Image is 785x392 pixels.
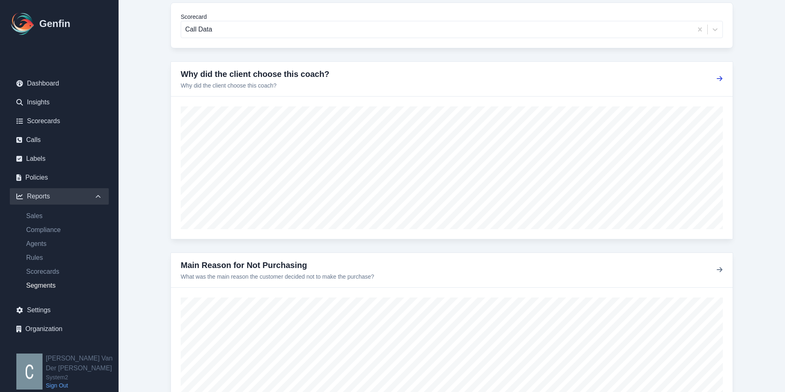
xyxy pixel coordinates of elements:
[20,281,109,291] a: Segments
[10,94,109,110] a: Insights
[10,75,109,92] a: Dashboard
[20,211,109,221] a: Sales
[181,70,329,79] a: Why did the client choose this coach?
[10,151,109,167] a: Labels
[20,253,109,263] a: Rules
[10,132,109,148] a: Calls
[20,239,109,249] a: Agents
[181,273,374,281] p: What was the main reason the customer decided not to make the purchase?
[39,17,70,30] h1: Genfin
[181,81,329,90] p: Why did the client choose this coach?
[46,373,119,381] span: System2
[20,225,109,235] a: Compliance
[716,265,723,275] button: View details
[181,261,307,270] a: Main Reason for Not Purchasing
[10,11,36,37] img: Logo
[16,354,43,390] img: Cameron Van Der Valk
[716,74,723,84] button: View details
[10,321,109,337] a: Organization
[20,267,109,277] a: Scorecards
[46,354,119,373] h2: [PERSON_NAME] Van Der [PERSON_NAME]
[181,13,723,21] label: Scorecard
[10,113,109,129] a: Scorecards
[10,302,109,318] a: Settings
[46,381,119,390] a: Sign Out
[10,169,109,186] a: Policies
[10,188,109,205] div: Reports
